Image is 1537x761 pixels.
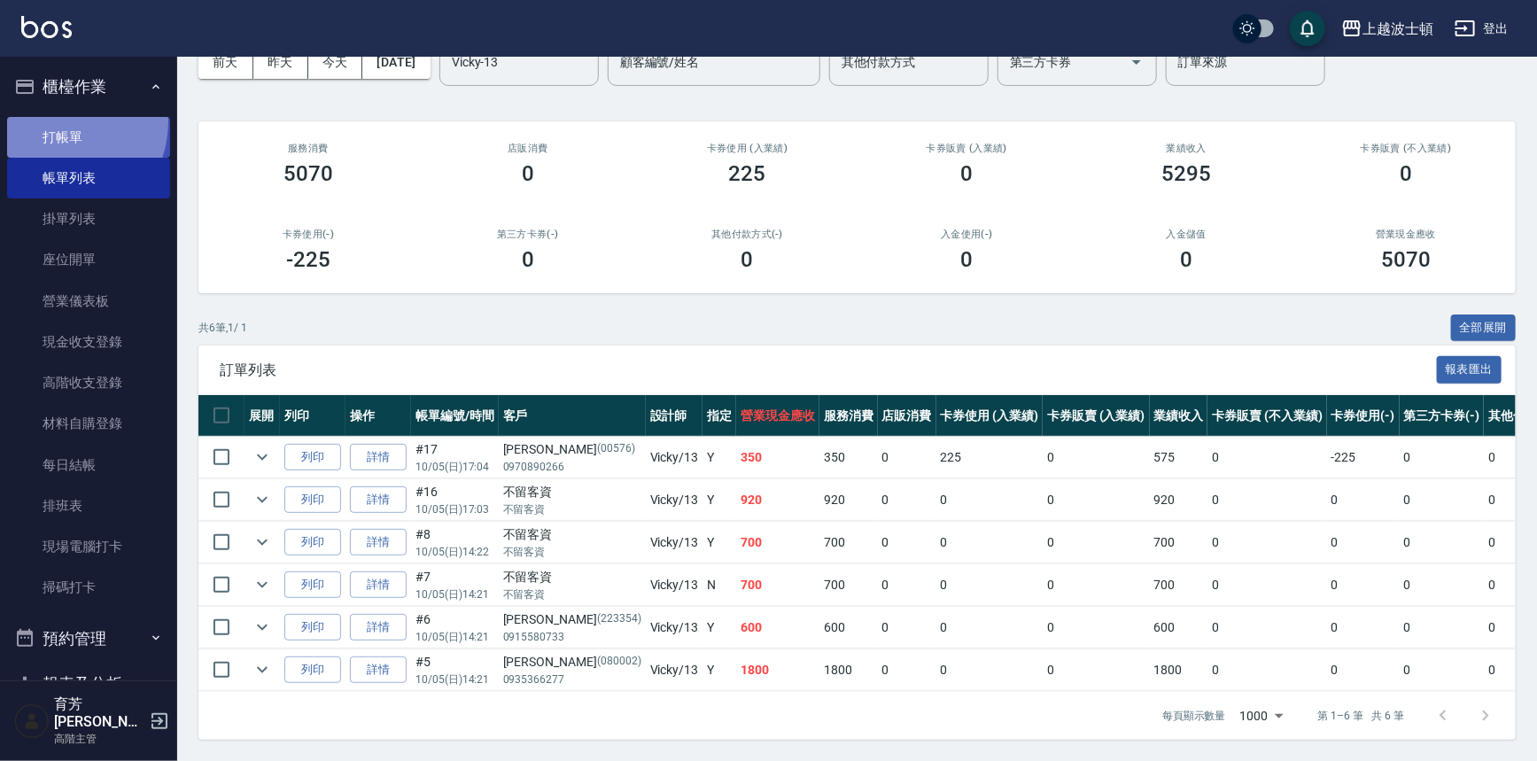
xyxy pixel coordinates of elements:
[7,362,170,403] a: 高階收支登錄
[284,486,341,514] button: 列印
[736,522,819,563] td: 700
[646,479,703,521] td: Vicky /13
[503,629,641,645] p: 0915580733
[54,731,144,747] p: 高階主管
[362,46,430,79] button: [DATE]
[646,649,703,691] td: Vicky /13
[729,161,766,186] h3: 225
[7,616,170,662] button: 預約管理
[1327,395,1400,437] th: 卡券使用(-)
[1233,692,1290,740] div: 1000
[503,440,641,459] div: [PERSON_NAME]
[308,46,363,79] button: 今天
[936,479,1044,521] td: 0
[7,64,170,110] button: 櫃檯作業
[1207,607,1326,648] td: 0
[249,529,276,555] button: expand row
[522,161,534,186] h3: 0
[411,522,499,563] td: #8
[284,614,341,641] button: 列印
[1400,564,1485,606] td: 0
[7,117,170,158] a: 打帳單
[1207,649,1326,691] td: 0
[703,479,736,521] td: Y
[1400,649,1485,691] td: 0
[7,445,170,485] a: 每日結帳
[659,143,836,154] h2: 卡券使用 (入業績)
[646,522,703,563] td: Vicky /13
[14,703,50,739] img: Person
[1150,607,1208,648] td: 600
[736,607,819,648] td: 600
[646,564,703,606] td: Vicky /13
[646,395,703,437] th: 設計師
[1162,708,1226,724] p: 每頁顯示數量
[503,568,641,586] div: 不留客資
[1043,395,1150,437] th: 卡券販賣 (入業績)
[1207,564,1326,606] td: 0
[1400,437,1485,478] td: 0
[878,437,936,478] td: 0
[1327,649,1400,691] td: 0
[1043,522,1150,563] td: 0
[703,395,736,437] th: 指定
[1043,607,1150,648] td: 0
[503,459,641,475] p: 0970890266
[936,437,1044,478] td: 225
[249,614,276,641] button: expand row
[703,522,736,563] td: Y
[1207,479,1326,521] td: 0
[646,607,703,648] td: Vicky /13
[736,437,819,478] td: 350
[878,607,936,648] td: 0
[1290,11,1325,46] button: save
[350,444,407,471] a: 詳情
[503,586,641,602] p: 不留客資
[284,571,341,599] button: 列印
[1327,437,1400,478] td: -225
[503,501,641,517] p: 不留客資
[253,46,308,79] button: 昨天
[1207,395,1326,437] th: 卡券販賣 (不入業績)
[1043,437,1150,478] td: 0
[350,486,407,514] a: 詳情
[411,479,499,521] td: #16
[415,629,494,645] p: 10/05 (日) 14:21
[597,610,641,629] p: (223354)
[245,395,280,437] th: 展開
[819,649,878,691] td: 1800
[7,567,170,608] a: 掃碼打卡
[7,403,170,444] a: 材料自購登錄
[1327,522,1400,563] td: 0
[597,653,641,672] p: (080002)
[7,322,170,362] a: 現金收支登錄
[7,158,170,198] a: 帳單列表
[1400,161,1412,186] h3: 0
[960,247,973,272] h3: 0
[415,459,494,475] p: 10/05 (日) 17:04
[220,229,397,240] h2: 卡券使用(-)
[220,361,1437,379] span: 訂單列表
[878,522,936,563] td: 0
[1451,314,1517,342] button: 全部展開
[703,437,736,478] td: Y
[878,479,936,521] td: 0
[960,161,973,186] h3: 0
[280,395,345,437] th: 列印
[1400,479,1485,521] td: 0
[878,143,1055,154] h2: 卡券販賣 (入業績)
[1150,437,1208,478] td: 575
[198,46,253,79] button: 前天
[198,320,247,336] p: 共 6 筆, 1 / 1
[736,395,819,437] th: 營業現金應收
[503,672,641,687] p: 0935366277
[503,525,641,544] div: 不留客資
[350,529,407,556] a: 詳情
[878,649,936,691] td: 0
[1327,479,1400,521] td: 0
[1318,708,1404,724] p: 第 1–6 筆 共 6 筆
[439,143,617,154] h2: 店販消費
[1043,564,1150,606] td: 0
[1381,247,1431,272] h3: 5070
[741,247,754,272] h3: 0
